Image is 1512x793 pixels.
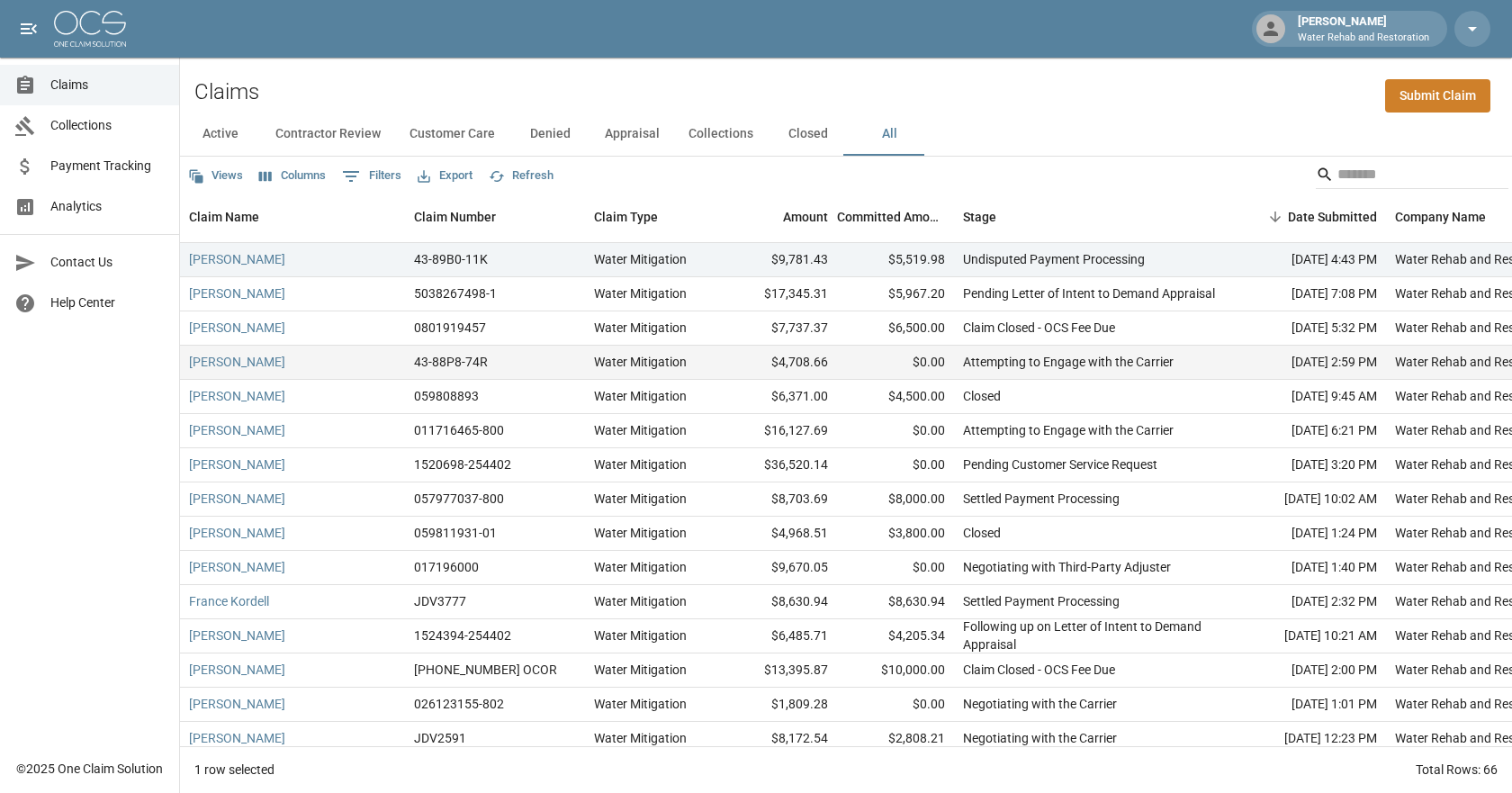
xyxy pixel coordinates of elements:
div: [DATE] 10:02 AM [1224,482,1386,517]
div: $6,485.71 [720,619,837,653]
div: Water Mitigation [594,250,687,268]
a: [PERSON_NAME] [189,524,285,542]
div: $13,395.87 [720,653,837,688]
div: Attempting to Engage with the Carrier [963,421,1174,439]
div: $9,670.05 [720,551,837,585]
div: $6,371.00 [720,380,837,414]
button: Show filters [337,162,406,191]
div: Water Mitigation [594,558,687,576]
div: $1,809.28 [720,688,837,722]
div: $8,703.69 [720,482,837,517]
div: [DATE] 1:24 PM [1224,517,1386,551]
img: ocs-logo-white-transparent.png [54,11,126,47]
div: 01-008-967942 OCOR [414,661,557,679]
div: [DATE] 10:21 AM [1224,619,1386,653]
div: $2,808.21 [837,722,954,756]
button: Customer Care [395,113,509,156]
a: [PERSON_NAME] [189,455,285,473]
div: [DATE] 5:32 PM [1224,311,1386,346]
button: Closed [768,113,849,156]
div: Claim Type [585,192,720,242]
div: Water Mitigation [594,387,687,405]
div: $0.00 [837,414,954,448]
div: 1520698-254402 [414,455,511,473]
div: [DATE] 3:20 PM [1224,448,1386,482]
div: [DATE] 4:43 PM [1224,243,1386,277]
span: Claims [50,76,165,95]
a: [PERSON_NAME] [189,284,285,302]
div: $0.00 [837,551,954,585]
div: 057977037-800 [414,490,504,508]
div: Water Mitigation [594,695,687,713]
div: $8,630.94 [837,585,954,619]
div: Committed Amount [837,192,945,242]
div: Settled Payment Processing [963,592,1120,610]
div: [DATE] 2:59 PM [1224,346,1386,380]
div: Company Name [1395,192,1486,242]
div: Water Mitigation [594,626,687,644]
a: France Kordell [189,592,269,610]
div: Closed [963,387,1001,405]
button: Appraisal [590,113,674,156]
div: Amount [720,192,837,242]
div: 5038267498-1 [414,284,497,302]
div: Water Mitigation [594,319,687,337]
div: $0.00 [837,346,954,380]
button: Contractor Review [261,113,395,156]
div: Water Mitigation [594,421,687,439]
a: [PERSON_NAME] [189,729,285,747]
div: Committed Amount [837,192,954,242]
button: Collections [674,113,768,156]
div: [DATE] 1:01 PM [1224,688,1386,722]
div: Water Mitigation [594,524,687,542]
div: 1524394-254402 [414,626,511,644]
button: Export [413,162,477,190]
div: $5,519.98 [837,243,954,277]
div: Claim Closed - OCS Fee Due [963,661,1115,679]
div: dynamic tabs [180,113,1512,156]
div: 059811931-01 [414,524,497,542]
div: Amount [783,192,828,242]
div: 026123155-802 [414,695,504,713]
a: [PERSON_NAME] [189,421,285,439]
div: $4,205.34 [837,619,954,653]
div: Pending Letter of Intent to Demand Appraisal [963,284,1215,302]
div: $3,800.00 [837,517,954,551]
a: [PERSON_NAME] [189,353,285,371]
div: Date Submitted [1224,192,1386,242]
div: [DATE] 7:08 PM [1224,277,1386,311]
a: [PERSON_NAME] [189,558,285,576]
div: Pending Customer Service Request [963,455,1157,473]
div: $10,000.00 [837,653,954,688]
div: Water Mitigation [594,490,687,508]
div: Claim Number [414,192,496,242]
div: $9,781.43 [720,243,837,277]
div: Attempting to Engage with the Carrier [963,353,1174,371]
div: $36,520.14 [720,448,837,482]
div: Claim Name [189,192,259,242]
button: Sort [1263,204,1288,230]
a: [PERSON_NAME] [189,490,285,508]
div: Search [1316,160,1508,193]
div: Claim Number [405,192,585,242]
div: $8,172.54 [720,722,837,756]
div: 059808893 [414,387,479,405]
div: [DATE] 2:00 PM [1224,653,1386,688]
div: JDV2591 [414,729,466,747]
div: [DATE] 2:32 PM [1224,585,1386,619]
div: $7,737.37 [720,311,837,346]
a: Submit Claim [1385,79,1490,113]
div: Water Mitigation [594,661,687,679]
div: $6,500.00 [837,311,954,346]
div: 011716465-800 [414,421,504,439]
p: Water Rehab and Restoration [1298,31,1429,46]
span: Payment Tracking [50,157,165,176]
span: Analytics [50,197,165,216]
div: Claim Type [594,192,658,242]
div: Undisputed Payment Processing [963,250,1145,268]
div: Water Mitigation [594,455,687,473]
button: Active [180,113,261,156]
div: $8,000.00 [837,482,954,517]
span: Contact Us [50,253,165,272]
div: 1 row selected [194,761,274,779]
